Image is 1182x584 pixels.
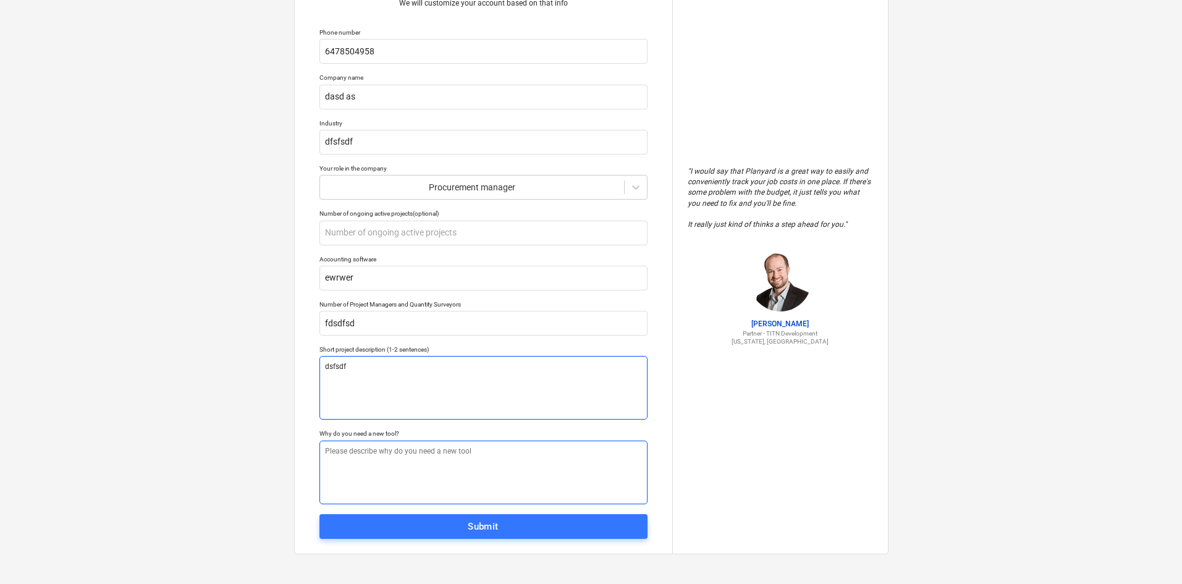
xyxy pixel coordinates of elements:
div: Phone number [319,28,648,36]
img: Jordan Cohen [749,250,811,311]
textarea: dsfsdf [319,356,648,420]
p: [PERSON_NAME] [688,319,873,329]
div: Number of ongoing active projects (optional) [319,209,648,218]
div: Submit [468,518,499,535]
p: Partner - TITN Development [688,329,873,337]
input: Industry [319,130,648,154]
input: Company name [319,85,648,109]
p: " I would say that Planyard is a great way to easily and conveniently track your job costs in one... [688,166,873,230]
input: Accounting software [319,266,648,290]
button: Submit [319,514,648,539]
div: Number of Project Managers and Quantity Surveyors [319,300,648,308]
iframe: Chat Widget [1120,525,1182,584]
div: Your role in the company [319,164,648,172]
div: Short project description (1-2 sentences) [319,345,648,353]
input: Number of Project Managers and Quantity Surveyors [319,311,648,336]
div: Why do you need a new tool? [319,430,648,438]
p: [US_STATE], [GEOGRAPHIC_DATA] [688,337,873,345]
input: Your phone number [319,39,648,64]
div: Company name [319,74,648,82]
div: Accounting software [319,255,648,263]
input: Number of ongoing active projects [319,221,648,245]
div: Industry [319,119,648,127]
